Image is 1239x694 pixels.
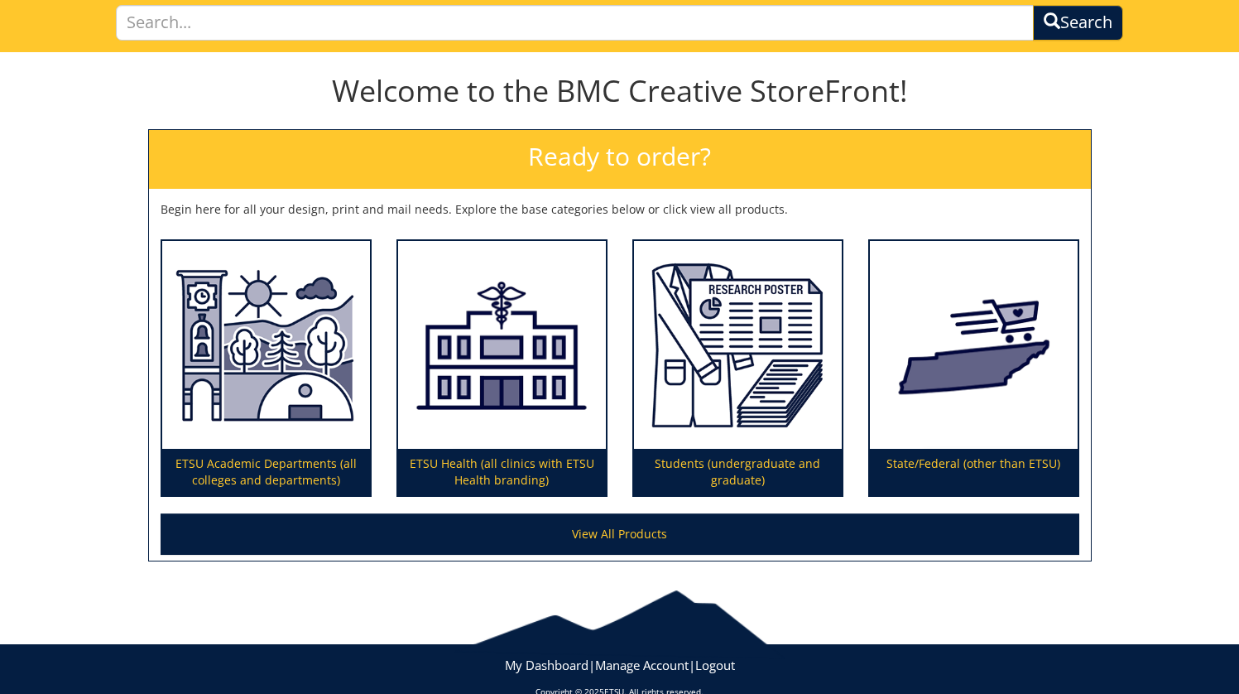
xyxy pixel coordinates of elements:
[116,5,1035,41] input: Search...
[505,657,588,673] a: My Dashboard
[161,513,1079,555] a: View All Products
[634,241,842,496] a: Students (undergraduate and graduate)
[161,201,1079,218] p: Begin here for all your design, print and mail needs. Explore the base categories below or click ...
[870,241,1078,450] img: State/Federal (other than ETSU)
[162,449,370,495] p: ETSU Academic Departments (all colleges and departments)
[634,241,842,450] img: Students (undergraduate and graduate)
[870,449,1078,495] p: State/Federal (other than ETSU)
[634,449,842,495] p: Students (undergraduate and graduate)
[398,241,606,450] img: ETSU Health (all clinics with ETSU Health branding)
[149,130,1091,189] h2: Ready to order?
[870,241,1078,496] a: State/Federal (other than ETSU)
[695,657,735,673] a: Logout
[148,75,1092,108] h1: Welcome to the BMC Creative StoreFront!
[162,241,370,450] img: ETSU Academic Departments (all colleges and departments)
[162,241,370,496] a: ETSU Academic Departments (all colleges and departments)
[398,241,606,496] a: ETSU Health (all clinics with ETSU Health branding)
[398,449,606,495] p: ETSU Health (all clinics with ETSU Health branding)
[1033,5,1123,41] button: Search
[595,657,689,673] a: Manage Account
